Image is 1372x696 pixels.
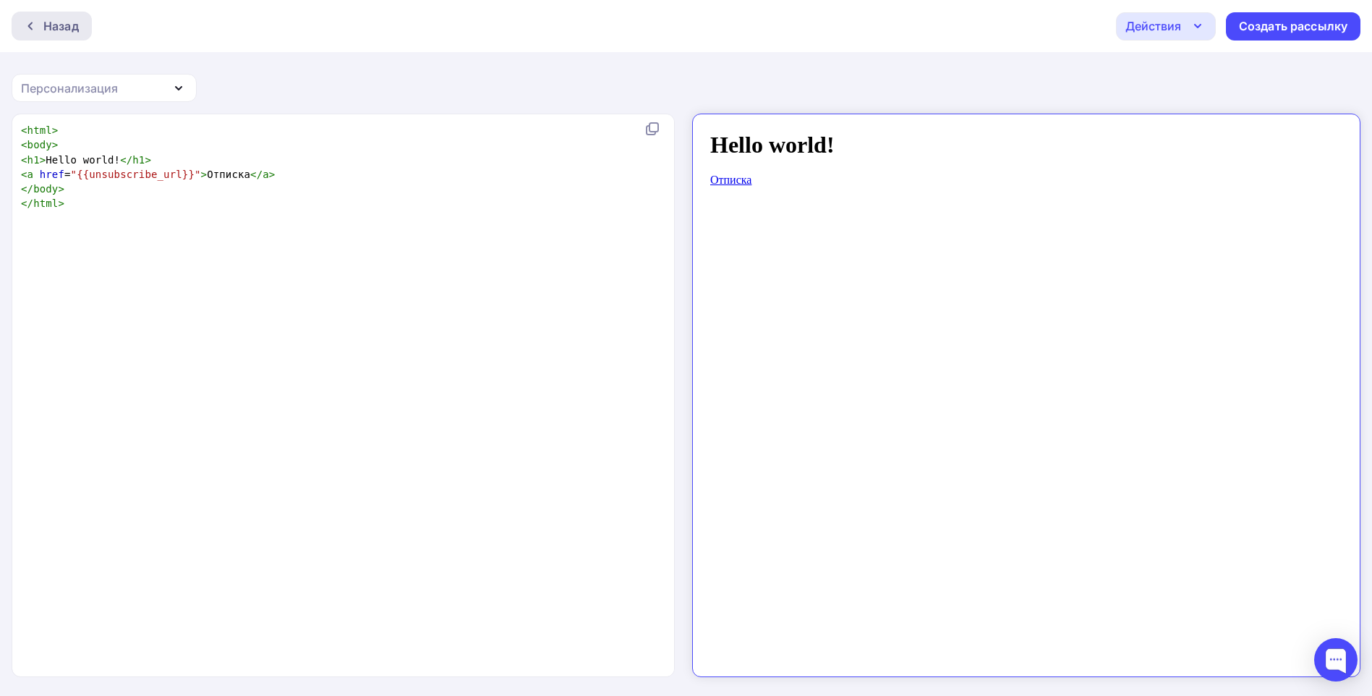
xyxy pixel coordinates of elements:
span: a [263,169,269,180]
span: < [21,169,27,180]
span: h1 [132,154,145,166]
span: html [27,124,52,136]
a: Отписка [6,48,47,60]
span: < [21,154,27,166]
div: Назад [43,17,79,35]
h1: Hello world! [6,6,639,33]
span: > [52,139,59,150]
span: </ [21,183,33,195]
span: h1 [27,154,40,166]
button: Персонализация [12,74,197,102]
span: > [145,154,151,166]
span: html [33,198,58,209]
span: = Отписка [21,169,276,180]
span: > [201,169,208,180]
span: > [58,183,64,195]
span: body [27,139,52,150]
button: Действия [1116,12,1216,41]
span: > [40,154,46,166]
span: Hello world! [21,154,151,166]
span: "{{unsubscribe_url}}" [71,169,201,180]
span: > [58,198,64,209]
span: > [52,124,59,136]
span: href [40,169,64,180]
span: </ [21,198,33,209]
span: </ [250,169,263,180]
span: < [21,124,27,136]
span: body [33,183,58,195]
span: </ [120,154,132,166]
span: > [269,169,276,180]
span: < [21,139,27,150]
span: a [27,169,34,180]
div: Создать рассылку [1239,18,1347,35]
div: Персонализация [21,80,118,97]
div: Действия [1125,17,1181,35]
